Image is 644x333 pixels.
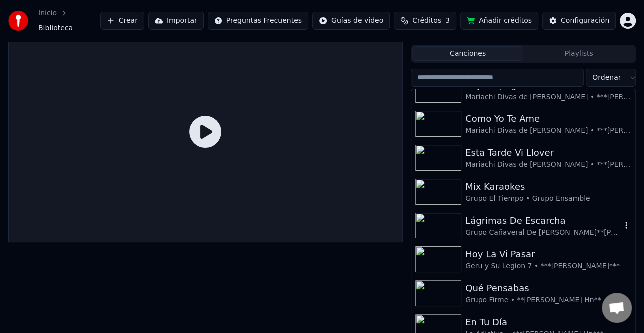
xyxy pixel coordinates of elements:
[412,16,441,26] span: Créditos
[412,46,523,61] button: Canciones
[465,315,631,329] div: En Tu Día
[465,160,631,170] div: Mariachi Divas de [PERSON_NAME] • ***[PERSON_NAME]***
[38,8,57,18] a: Inicio
[8,11,28,31] img: youka
[465,228,621,238] div: Grupo Cañaveral De [PERSON_NAME]**[PERSON_NAME] Hn**
[445,16,450,26] span: 3
[592,73,621,83] span: Ordenar
[38,23,73,33] span: Biblioteca
[465,180,631,194] div: Mix Karaokes
[465,126,631,136] div: Mariachi Divas de [PERSON_NAME] • ***[PERSON_NAME] Hn**
[465,194,631,204] div: Grupo El Tiempo • Grupo Ensamble
[465,112,631,126] div: Como Yo Te Ame
[465,295,631,305] div: Grupo Firme • **[PERSON_NAME] Hn**
[523,46,634,61] button: Playlists
[460,12,538,30] button: Añadir créditos
[148,12,204,30] button: Importar
[465,281,631,295] div: Qué Pensabas
[312,12,390,30] button: Guías de video
[465,247,631,261] div: Hoy La Vi Pasar
[38,8,100,33] nav: breadcrumb
[208,12,308,30] button: Preguntas Frecuentes
[542,12,616,30] button: Configuración
[100,12,144,30] button: Crear
[561,16,609,26] div: Configuración
[465,92,631,102] div: Mariachi Divas de [PERSON_NAME] • ***[PERSON_NAME] Hn***
[394,12,456,30] button: Créditos3
[465,146,631,160] div: Esta Tarde Vi Llover
[465,214,621,228] div: Lágrimas De Escarcha
[602,293,632,323] div: Chat abierto
[465,261,631,271] div: Geru y Su Legion 7 • ***[PERSON_NAME]***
